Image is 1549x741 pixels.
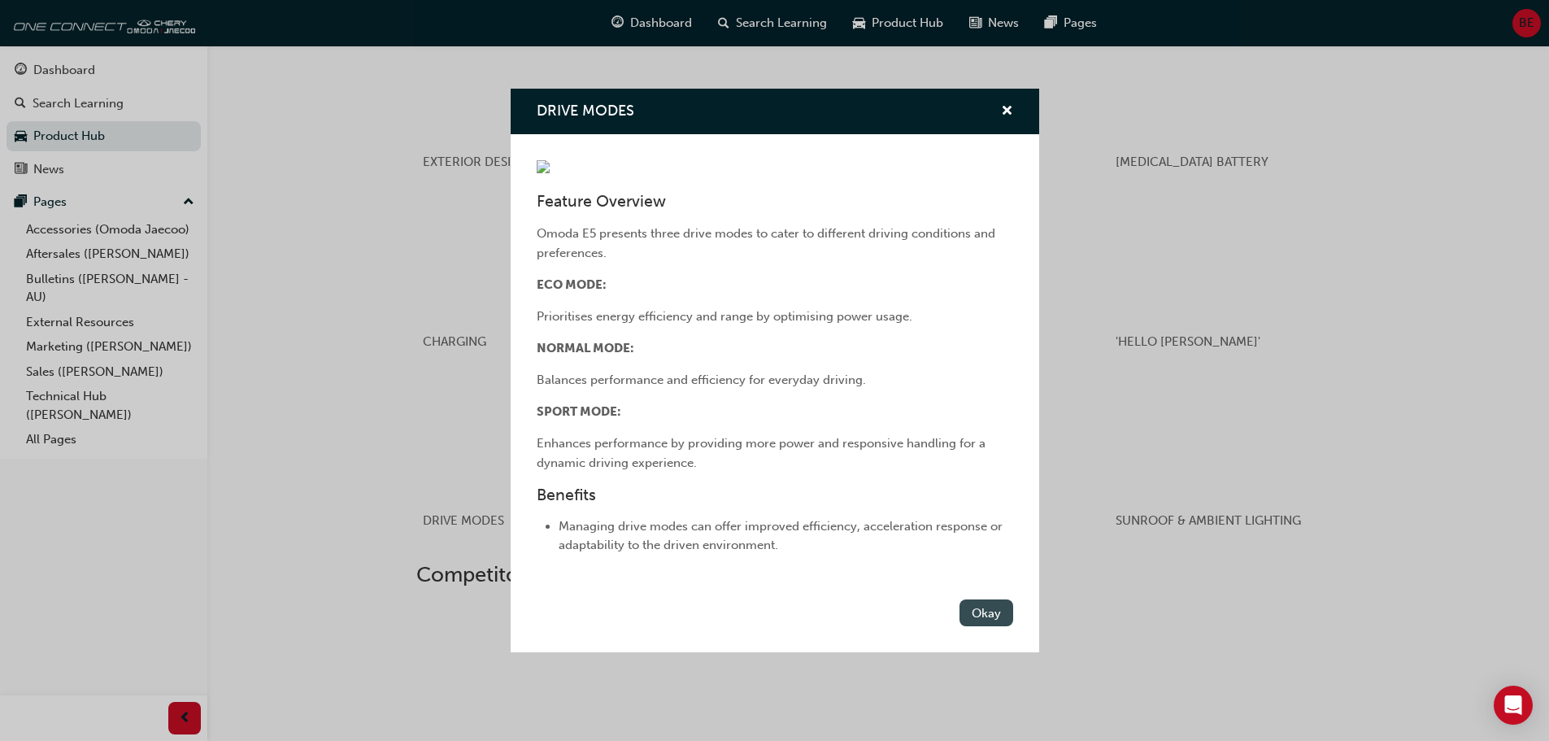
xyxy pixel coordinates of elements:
img: 53bc7687-260b-47a8-b508-975af9a11498.jpg [537,160,550,173]
button: Okay [959,599,1013,626]
span: SPORT MODE: [537,404,621,419]
h3: Feature Overview [537,192,1013,211]
span: Omoda E5 presents three drive modes to cater to different driving conditions and preferences. [537,226,999,260]
span: DRIVE MODES [537,102,634,120]
li: Managing drive modes can offer improved efficiency, acceleration response or adaptability to the ... [559,517,1013,554]
span: ECO MODE: [537,277,607,292]
span: Balances performance and efficiency for everyday driving. [537,373,866,387]
span: NORMAL MODE: [537,341,634,355]
h3: Benefits [537,486,1013,504]
div: Open Intercom Messenger [1494,686,1533,725]
span: cross-icon [1001,105,1013,120]
button: cross-icon [1001,102,1013,122]
div: DRIVE MODES [511,89,1039,653]
span: Prioritises energy efficiency and range by optimising power usage. [537,309,912,324]
span: Enhances performance by providing more power and responsive handling for a dynamic driving experi... [537,436,989,470]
